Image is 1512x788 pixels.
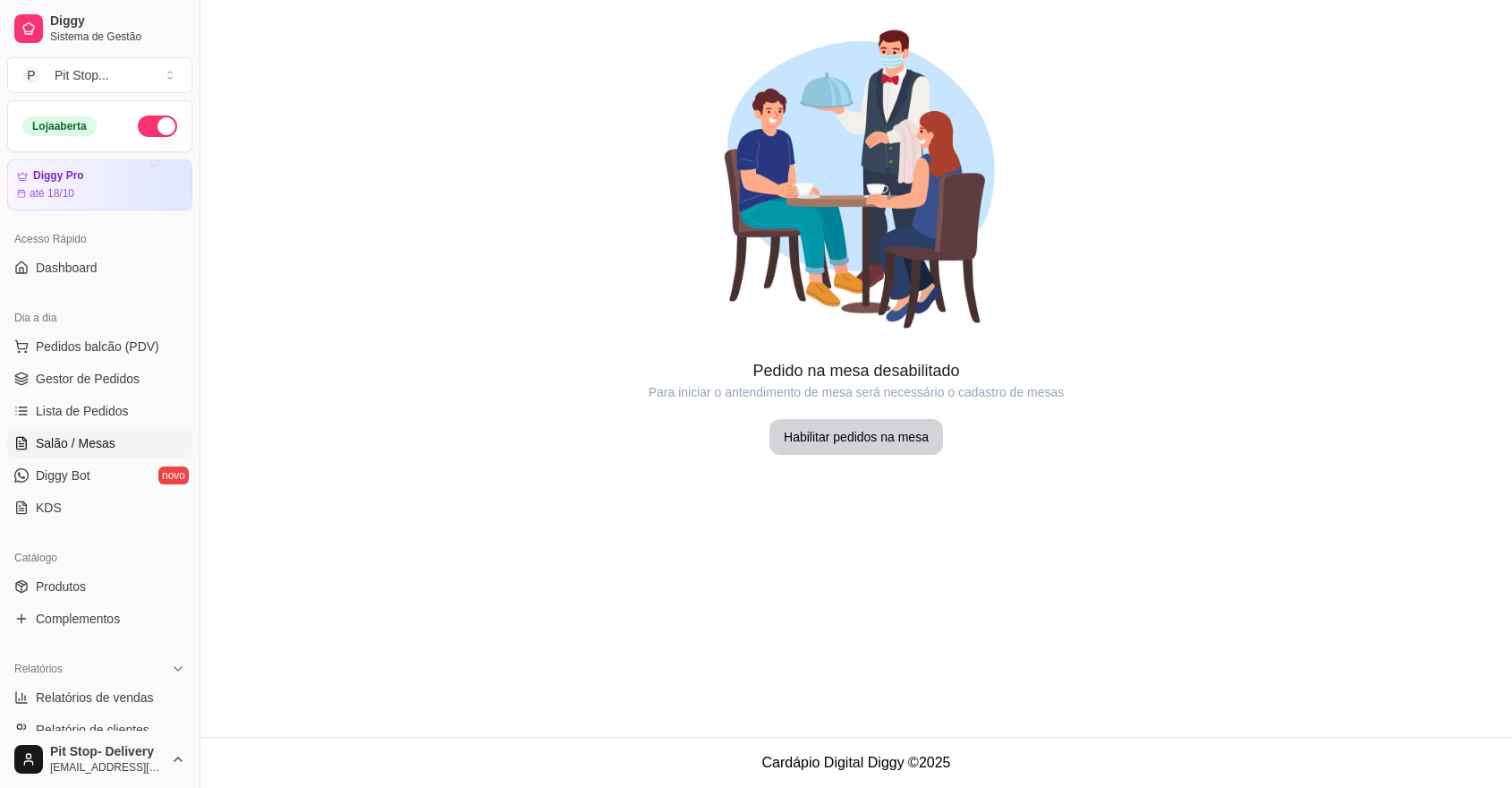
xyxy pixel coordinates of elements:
[36,578,86,595] span: Produtos
[138,116,177,137] button: Alterar Status
[14,662,63,676] span: Relatórios
[7,604,192,633] a: Complementos
[36,721,149,739] span: Relatório de clientes
[22,116,97,136] div: Loja aberta
[36,610,120,628] span: Complementos
[7,225,192,253] div: Acesso Rápido
[7,493,192,522] a: KDS
[55,66,109,84] div: Pit Stop ...
[36,467,90,484] span: Diggy Bot
[7,544,192,572] div: Catálogo
[7,57,192,93] button: Select a team
[7,253,192,282] a: Dashboard
[200,383,1512,401] article: Para iniciar o antendimento de mesa será necessário o cadastro de mesas
[36,338,159,355] span: Pedidos balcão (PDV)
[36,434,115,452] span: Salão / Mesas
[7,332,192,361] button: Pedidos balcão (PDV)
[7,304,192,332] div: Dia a dia
[36,499,62,517] span: KDS
[7,715,192,744] a: Relatório de clientes
[769,419,943,455] button: Habilitar pedidos na mesa
[50,13,185,30] span: Diggy
[50,744,164,760] span: Pit Stop- Delivery
[7,683,192,712] a: Relatórios de vendas
[22,66,40,84] span: P
[50,30,185,44] span: Sistema de Gestão
[36,689,154,707] span: Relatórios de vendas
[30,186,74,201] article: até 18/10
[50,760,164,775] span: [EMAIL_ADDRESS][DOMAIN_NAME]
[7,572,192,601] a: Produtos
[36,402,129,420] span: Lista de Pedidos
[7,461,192,490] a: Diggy Botnovo
[36,370,140,388] span: Gestor de Pedidos
[7,364,192,393] a: Gestor de Pedidos
[200,358,1512,383] article: Pedido na mesa desabilitado
[7,7,192,50] a: DiggySistema de Gestão
[7,429,192,458] a: Salão / Mesas
[36,259,98,277] span: Dashboard
[7,738,192,781] button: Pit Stop- Delivery[EMAIL_ADDRESS][DOMAIN_NAME]
[7,397,192,425] a: Lista de Pedidos
[33,169,84,183] article: Diggy Pro
[200,737,1512,788] footer: Cardápio Digital Diggy © 2025
[7,159,192,210] a: Diggy Proaté 18/10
